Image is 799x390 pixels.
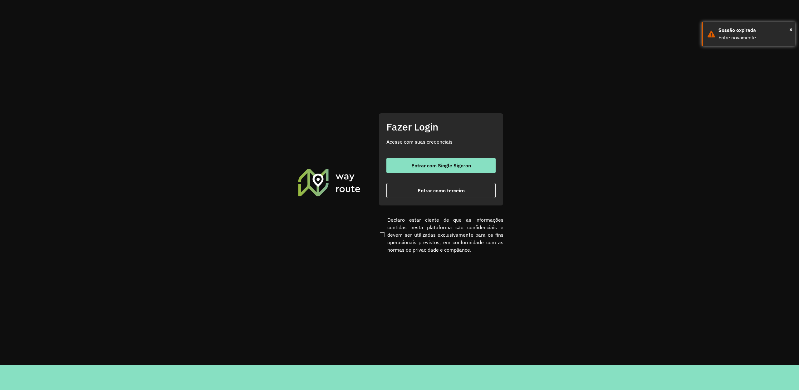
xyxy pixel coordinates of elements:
button: button [386,183,496,198]
p: Acesse com suas credenciais [386,138,496,146]
div: Sessão expirada [718,27,791,34]
span: Entrar com Single Sign-on [411,163,471,168]
button: button [386,158,496,173]
div: Entre novamente [718,34,791,42]
button: Close [789,25,792,34]
label: Declaro estar ciente de que as informações contidas nesta plataforma são confidenciais e devem se... [379,216,503,254]
span: × [789,25,792,34]
img: Roteirizador AmbevTech [297,168,361,197]
span: Entrar como terceiro [418,188,465,193]
h2: Fazer Login [386,121,496,133]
